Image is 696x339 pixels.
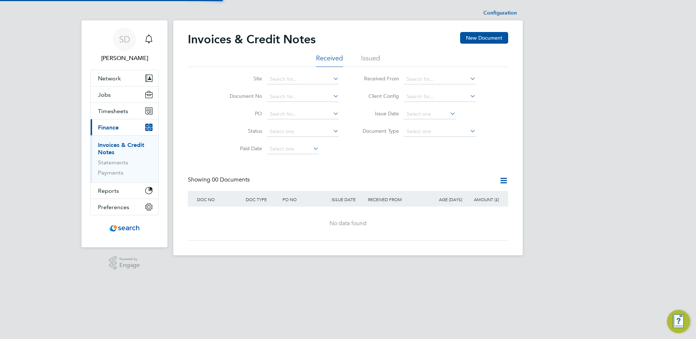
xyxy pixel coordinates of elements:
div: RECEIVED FROM [366,191,427,208]
li: Issued [361,54,380,67]
button: Timesheets [91,103,158,119]
span: Timesheets [98,108,128,115]
a: SD[PERSON_NAME] [90,28,159,63]
input: Search for... [267,109,339,119]
span: Jobs [98,91,111,98]
div: Finance [91,135,158,182]
div: AGE (DAYS) [427,191,464,208]
label: Received From [357,75,399,82]
span: Network [98,75,121,82]
label: Document No [220,93,262,99]
img: searchconsultancy-logo-retina.png [110,223,140,234]
span: SD [119,35,130,44]
button: Jobs [91,87,158,103]
a: Payments [98,169,123,176]
a: Powered byEngage [109,256,140,270]
span: Powered by [119,256,140,262]
a: Invoices & Credit Notes [98,141,144,156]
a: Statements [98,159,128,166]
div: ISSUE DATE [330,191,367,208]
button: Network [91,70,158,86]
button: Engage Resource Center [667,310,690,333]
input: Search for... [267,74,339,84]
input: Select one [404,127,476,137]
label: Paid Date [220,145,262,152]
div: DOC TYPE [244,191,281,208]
input: Search for... [267,92,339,102]
div: Showing [188,176,251,184]
input: Select one [267,144,319,154]
div: No data found [195,220,501,227]
div: DOC NO [195,191,244,208]
label: Site [220,75,262,82]
span: Preferences [98,204,129,211]
label: Client Config [357,93,399,99]
input: Search for... [404,92,476,102]
button: Finance [91,119,158,135]
label: Issue Date [357,110,399,117]
button: New Document [460,32,508,44]
li: Configuration [483,6,517,20]
input: Search for... [404,74,476,84]
h2: Invoices & Credit Notes [188,32,316,47]
span: Stephen Dowie [90,54,159,63]
button: Reports [91,183,158,199]
button: Preferences [91,199,158,215]
div: PO NO [281,191,329,208]
span: 00 Documents [212,176,250,183]
span: Engage [119,262,140,268]
input: Select one [404,109,456,119]
li: Received [316,54,343,67]
div: AMOUNT (£) [464,191,501,208]
input: Select one [267,127,339,137]
a: Go to home page [90,223,159,234]
label: PO [220,110,262,117]
span: Reports [98,187,119,194]
label: Status [220,128,262,134]
span: Finance [98,124,119,131]
nav: Main navigation [82,20,167,247]
label: Document Type [357,128,399,134]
